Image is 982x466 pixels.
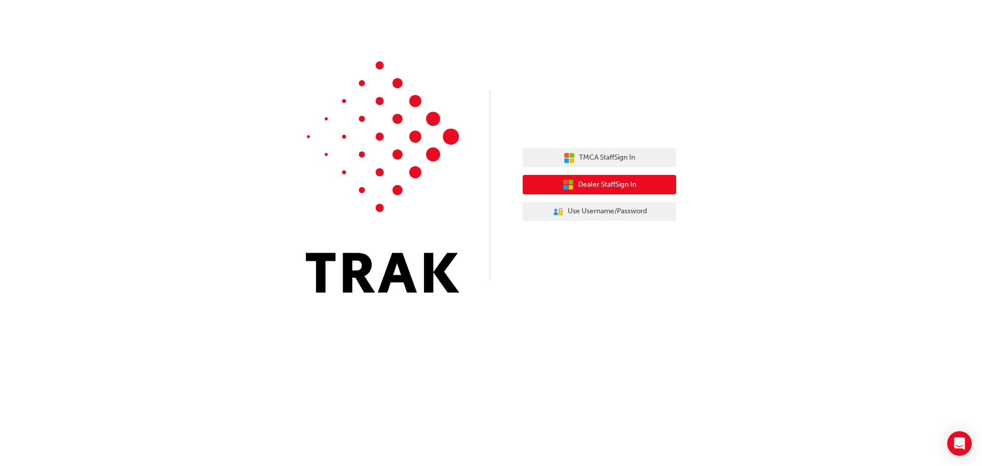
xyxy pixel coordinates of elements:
[568,206,647,217] span: Use Username/Password
[523,202,676,221] button: Use Username/Password
[523,148,676,168] button: TMCA StaffSign In
[578,179,636,191] span: Dealer Staff Sign In
[947,431,972,456] div: Open Intercom Messenger
[306,61,459,293] img: Trak
[579,152,635,164] span: TMCA Staff Sign In
[523,175,676,194] button: Dealer StaffSign In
